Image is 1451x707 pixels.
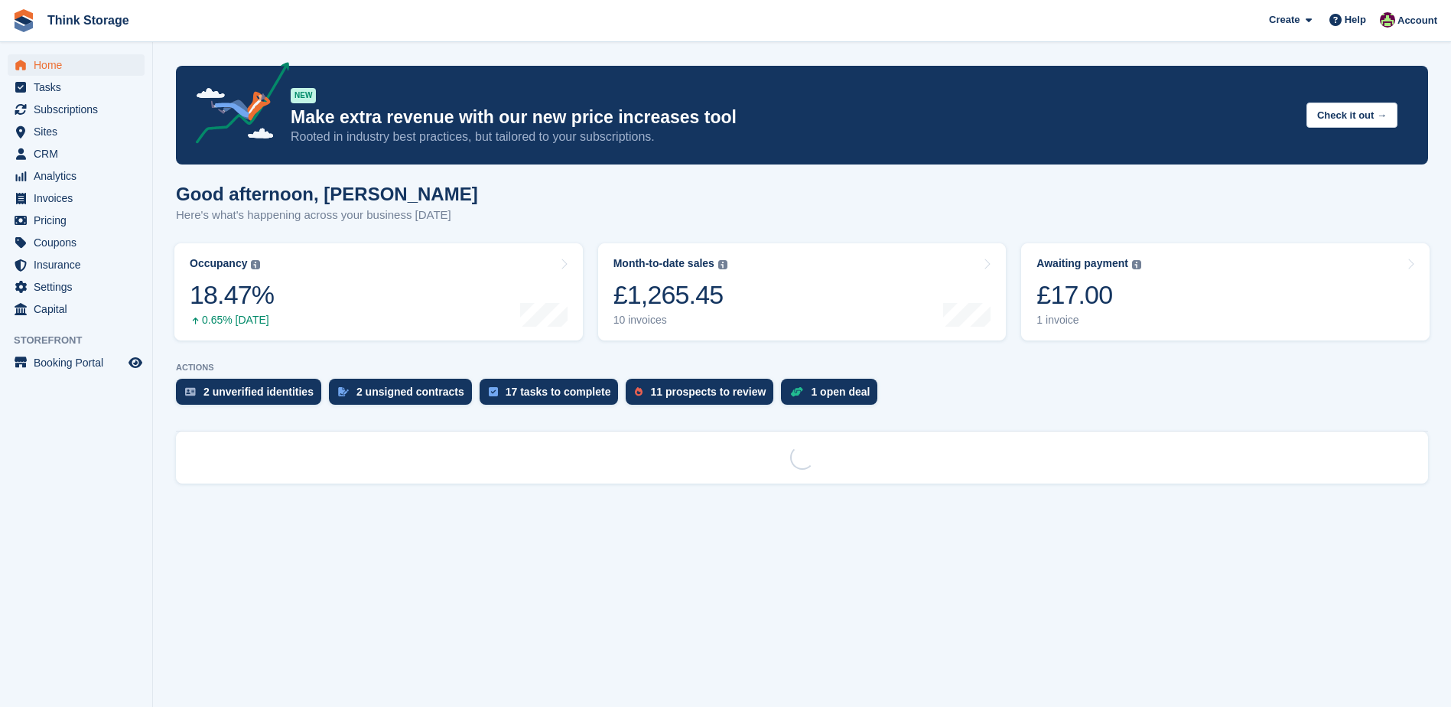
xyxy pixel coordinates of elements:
[34,121,125,142] span: Sites
[8,232,145,253] a: menu
[190,314,274,327] div: 0.65% [DATE]
[34,298,125,320] span: Capital
[8,276,145,298] a: menu
[34,54,125,76] span: Home
[8,77,145,98] a: menu
[176,184,478,204] h1: Good afternoon, [PERSON_NAME]
[1380,12,1395,28] img: Donna
[718,260,727,269] img: icon-info-grey-7440780725fd019a000dd9b08b2336e03edf1995a4989e88bcd33f0948082b44.svg
[8,187,145,209] a: menu
[34,232,125,253] span: Coupons
[8,254,145,275] a: menu
[190,257,247,270] div: Occupancy
[34,187,125,209] span: Invoices
[1021,243,1430,340] a: Awaiting payment £17.00 1 invoice
[34,352,125,373] span: Booking Portal
[185,387,196,396] img: verify_identity-adf6edd0f0f0b5bbfe63781bf79b02c33cf7c696d77639b501bdc392416b5a36.svg
[291,129,1294,145] p: Rooted in industry best practices, but tailored to your subscriptions.
[8,210,145,231] a: menu
[8,99,145,120] a: menu
[34,165,125,187] span: Analytics
[183,62,290,149] img: price-adjustments-announcement-icon-8257ccfd72463d97f412b2fc003d46551f7dbcb40ab6d574587a9cd5c0d94...
[8,143,145,165] a: menu
[34,276,125,298] span: Settings
[8,54,145,76] a: menu
[291,106,1294,129] p: Make extra revenue with our new price increases tool
[8,165,145,187] a: menu
[291,88,316,103] div: NEW
[8,121,145,142] a: menu
[356,386,464,398] div: 2 unsigned contracts
[1397,13,1437,28] span: Account
[650,386,766,398] div: 11 prospects to review
[34,77,125,98] span: Tasks
[1269,12,1300,28] span: Create
[790,386,803,397] img: deal-1b604bf984904fb50ccaf53a9ad4b4a5d6e5aea283cecdc64d6e3604feb123c2.svg
[176,207,478,224] p: Here's what's happening across your business [DATE]
[8,352,145,373] a: menu
[1036,279,1141,311] div: £17.00
[34,99,125,120] span: Subscriptions
[1132,260,1141,269] img: icon-info-grey-7440780725fd019a000dd9b08b2336e03edf1995a4989e88bcd33f0948082b44.svg
[1345,12,1366,28] span: Help
[1036,257,1128,270] div: Awaiting payment
[613,314,727,327] div: 10 invoices
[176,363,1428,373] p: ACTIONS
[203,386,314,398] div: 2 unverified identities
[506,386,611,398] div: 17 tasks to complete
[8,298,145,320] a: menu
[190,279,274,311] div: 18.47%
[811,386,870,398] div: 1 open deal
[176,379,329,412] a: 2 unverified identities
[329,379,480,412] a: 2 unsigned contracts
[14,333,152,348] span: Storefront
[34,254,125,275] span: Insurance
[12,9,35,32] img: stora-icon-8386f47178a22dfd0bd8f6a31ec36ba5ce8667c1dd55bd0f319d3a0aa187defe.svg
[489,387,498,396] img: task-75834270c22a3079a89374b754ae025e5fb1db73e45f91037f5363f120a921f8.svg
[781,379,885,412] a: 1 open deal
[598,243,1007,340] a: Month-to-date sales £1,265.45 10 invoices
[174,243,583,340] a: Occupancy 18.47% 0.65% [DATE]
[41,8,135,33] a: Think Storage
[1036,314,1141,327] div: 1 invoice
[480,379,626,412] a: 17 tasks to complete
[613,257,714,270] div: Month-to-date sales
[635,387,643,396] img: prospect-51fa495bee0391a8d652442698ab0144808aea92771e9ea1ae160a38d050c398.svg
[626,379,781,412] a: 11 prospects to review
[1306,103,1397,128] button: Check it out →
[613,279,727,311] div: £1,265.45
[338,387,349,396] img: contract_signature_icon-13c848040528278c33f63329250d36e43548de30e8caae1d1a13099fd9432cc5.svg
[34,143,125,165] span: CRM
[251,260,260,269] img: icon-info-grey-7440780725fd019a000dd9b08b2336e03edf1995a4989e88bcd33f0948082b44.svg
[34,210,125,231] span: Pricing
[126,353,145,372] a: Preview store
